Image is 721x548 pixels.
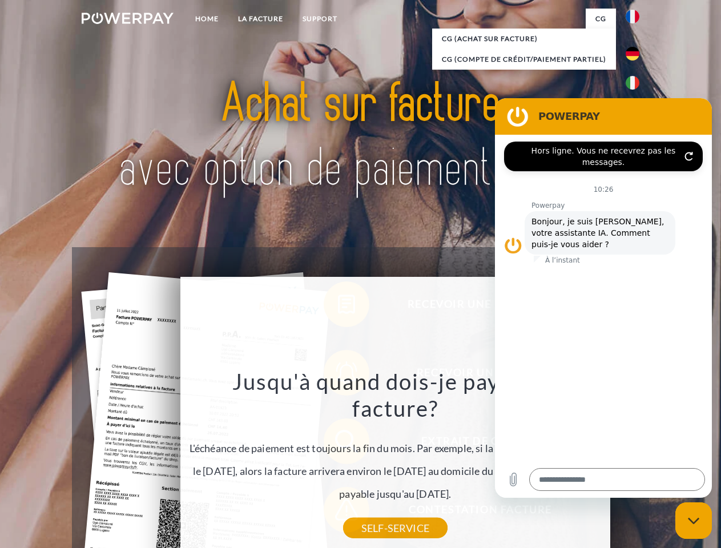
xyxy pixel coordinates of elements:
[626,47,639,61] img: de
[495,98,712,498] iframe: Fenêtre de messagerie
[109,55,612,219] img: title-powerpay_fr.svg
[626,10,639,23] img: fr
[675,502,712,539] iframe: Bouton de lancement de la fenêtre de messagerie, conversation en cours
[293,9,347,29] a: Support
[82,13,174,24] img: logo-powerpay-white.svg
[586,9,616,29] a: CG
[186,9,228,29] a: Home
[343,518,448,538] a: SELF-SERVICE
[432,29,616,49] a: CG (achat sur facture)
[626,76,639,90] img: it
[432,49,616,70] a: CG (Compte de crédit/paiement partiel)
[228,9,293,29] a: LA FACTURE
[187,368,604,528] div: L'échéance de paiement est toujours la fin du mois. Par exemple, si la commande a été passée le [...
[187,368,604,422] h3: Jusqu'à quand dois-je payer ma facture?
